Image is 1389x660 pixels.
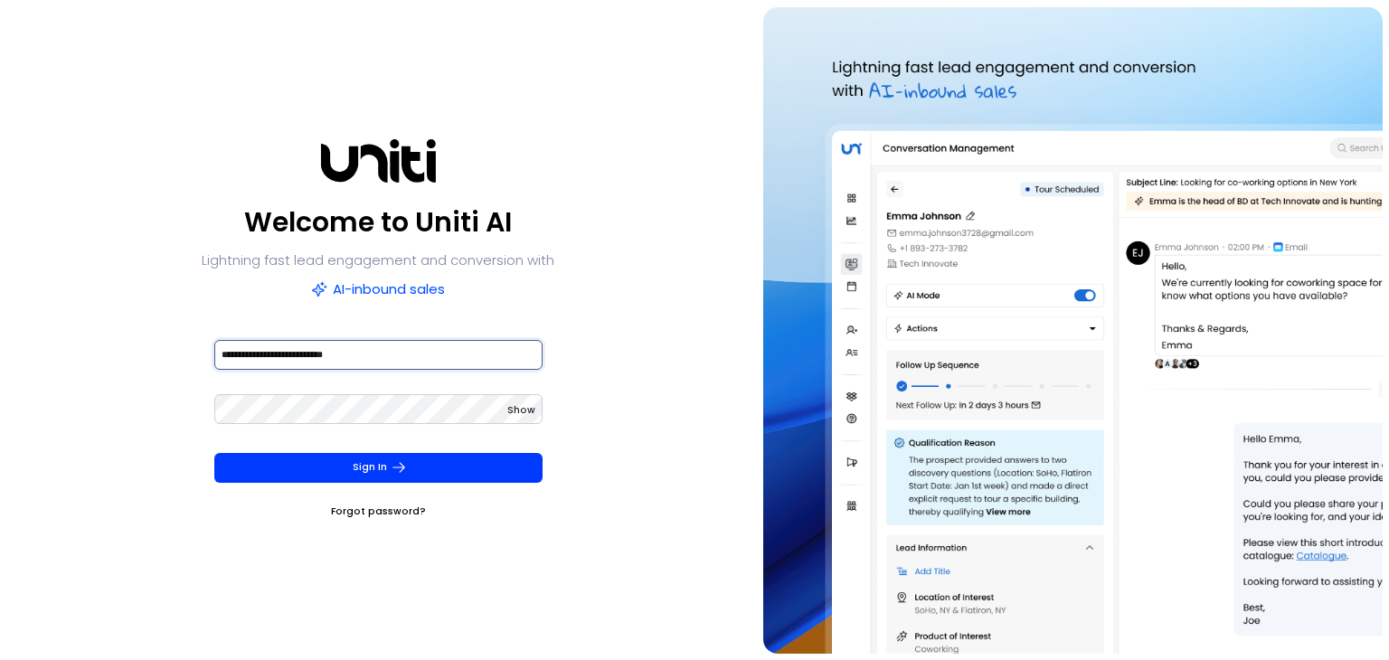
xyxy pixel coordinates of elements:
[311,277,445,302] p: AI-inbound sales
[331,503,426,521] a: Forgot password?
[202,248,554,273] p: Lightning fast lead engagement and conversion with
[244,201,512,244] p: Welcome to Uniti AI
[763,7,1382,654] img: auth-hero.png
[214,453,543,483] button: Sign In
[507,401,535,420] button: Show
[507,403,535,417] span: Show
